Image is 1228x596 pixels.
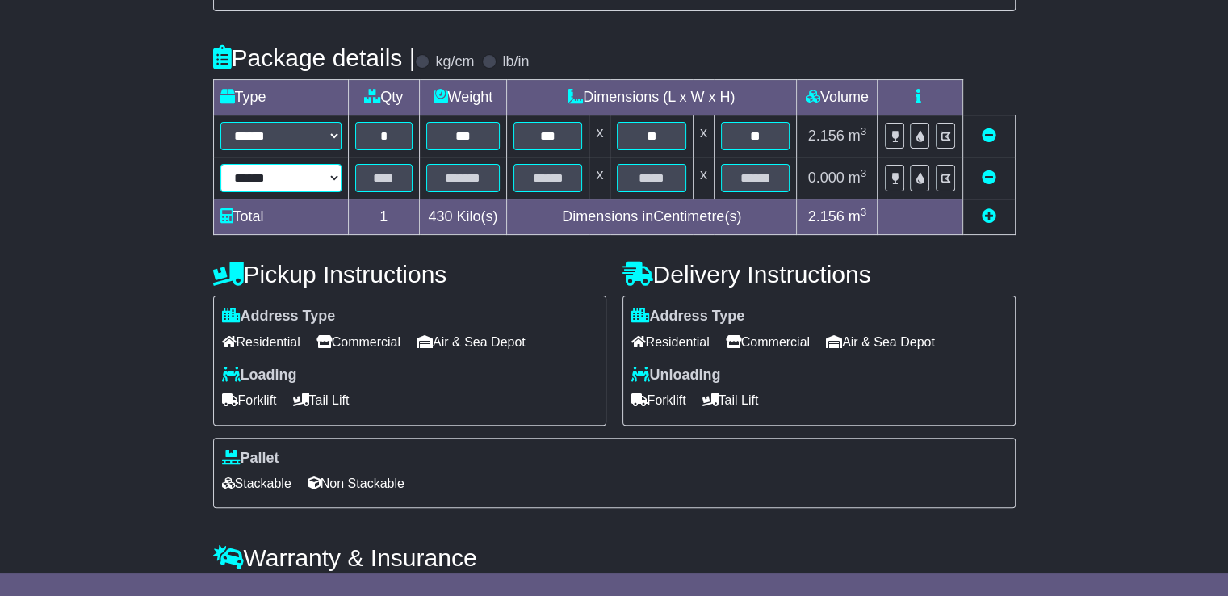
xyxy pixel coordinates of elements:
label: Address Type [222,308,336,325]
td: 1 [348,199,419,235]
sup: 3 [861,167,867,179]
span: Forklift [222,388,277,413]
span: Residential [631,329,710,355]
span: 0.000 [808,170,845,186]
h4: Pickup Instructions [213,261,606,288]
span: Commercial [726,329,810,355]
td: x [693,115,714,157]
td: Total [213,199,348,235]
td: Dimensions (L x W x H) [506,80,796,115]
h4: Delivery Instructions [622,261,1016,288]
span: Tail Lift [293,388,350,413]
td: Dimensions in Centimetre(s) [506,199,796,235]
td: Weight [419,80,506,115]
span: 430 [428,208,452,225]
td: Volume [797,80,878,115]
a: Remove this item [982,128,996,144]
label: Unloading [631,367,721,384]
span: m [849,170,867,186]
span: Stackable [222,471,291,496]
td: Qty [348,80,419,115]
label: Loading [222,367,297,384]
h4: Package details | [213,44,416,71]
span: Air & Sea Depot [417,329,526,355]
sup: 3 [861,206,867,218]
span: m [849,128,867,144]
span: Residential [222,329,300,355]
span: Forklift [631,388,686,413]
span: Non Stackable [308,471,404,496]
a: Remove this item [982,170,996,186]
label: Address Type [631,308,745,325]
span: Tail Lift [702,388,759,413]
span: 2.156 [808,128,845,144]
td: Kilo(s) [419,199,506,235]
span: 2.156 [808,208,845,225]
label: Pallet [222,450,279,468]
td: Type [213,80,348,115]
span: Commercial [316,329,400,355]
span: Air & Sea Depot [826,329,935,355]
a: Add new item [982,208,996,225]
td: x [693,157,714,199]
h4: Warranty & Insurance [213,544,1016,571]
span: m [849,208,867,225]
td: x [589,157,610,199]
label: kg/cm [435,53,474,71]
td: x [589,115,610,157]
label: lb/in [502,53,529,71]
sup: 3 [861,125,867,137]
